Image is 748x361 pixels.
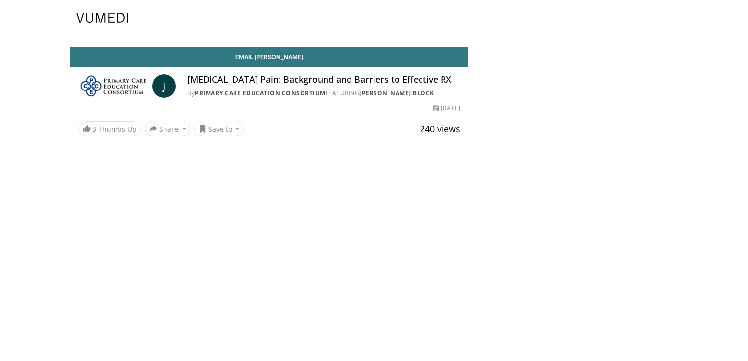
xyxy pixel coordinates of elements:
img: Primary Care Education Consortium [78,74,148,98]
button: Save to [194,121,244,136]
button: Share [145,121,190,136]
a: Primary Care Education Consortium [195,89,326,97]
div: [DATE] [433,104,460,113]
a: 3 Thumbs Up [78,121,141,136]
a: J [152,74,176,98]
span: 3 [93,124,96,134]
span: 240 views [420,123,460,135]
h4: [MEDICAL_DATA] Pain: Background and Barriers to Effective RX [187,74,460,85]
div: By FEATURING [187,89,460,98]
img: VuMedi Logo [76,13,128,23]
a: [PERSON_NAME] Block [359,89,434,97]
a: Email [PERSON_NAME] [70,47,468,67]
